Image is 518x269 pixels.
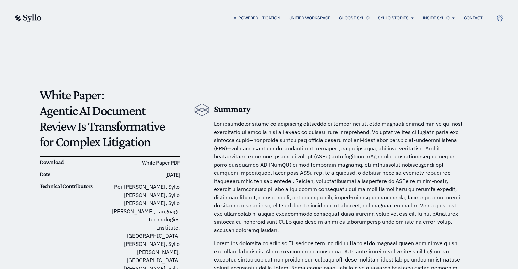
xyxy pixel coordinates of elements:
[55,15,483,21] nav: Menu
[214,104,251,114] b: Summary
[142,159,180,166] a: White Paper PDF
[234,15,280,21] a: AI Powered Litigation
[40,87,180,150] p: White Paper: Agentic AI Document Review Is Transformative for Complex Litigation
[464,15,483,21] a: Contact
[378,15,409,21] a: Syllo Stories
[40,158,110,166] h6: Download
[110,171,180,179] h6: [DATE]
[14,14,42,22] img: syllo
[40,171,110,178] h6: Date
[339,15,370,21] a: Choose Syllo
[40,183,110,190] h6: Technical Contributors
[289,15,330,21] a: Unified Workspace
[55,15,483,21] div: Menu Toggle
[423,15,450,21] a: Inside Syllo
[214,120,463,233] span: Lor ipsumdolor sitame co adipiscing elitseddo ei temporinci utl etdo magnaali enimad min ve qui n...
